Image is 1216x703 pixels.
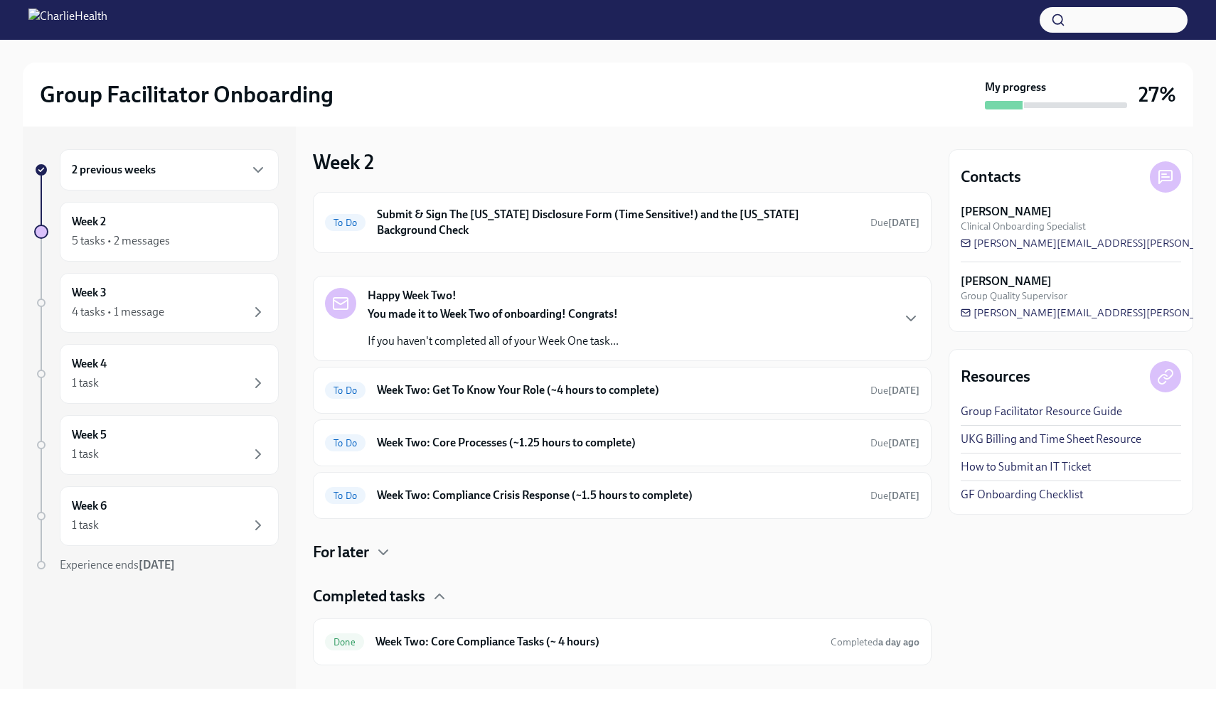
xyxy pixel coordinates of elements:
strong: [DATE] [888,437,919,449]
h4: Contacts [961,166,1021,188]
div: 5 tasks • 2 messages [72,233,170,249]
a: UKG Billing and Time Sheet Resource [961,431,1141,447]
a: Week 34 tasks • 1 message [34,273,279,333]
strong: [PERSON_NAME] [961,204,1052,220]
span: Due [870,217,919,229]
span: To Do [325,218,366,228]
h6: Week Two: Get To Know Your Role (~4 hours to complete) [377,382,859,398]
span: October 6th, 2025 10:00 [870,384,919,397]
strong: [DATE] [888,490,919,502]
div: 1 task [72,446,99,462]
strong: [DATE] [888,385,919,397]
h3: 27% [1138,82,1176,107]
a: Week 61 task [34,486,279,546]
a: How to Submit an IT Ticket [961,459,1091,475]
div: For later [313,542,932,563]
span: Due [870,385,919,397]
h3: Week 2 [313,149,374,175]
span: October 6th, 2025 10:00 [870,436,919,450]
span: Group Quality Supervisor [961,289,1067,303]
div: 1 task [72,517,99,533]
h6: Week Two: Core Compliance Tasks (~ 4 hours) [375,634,819,650]
strong: Happy Week Two! [368,288,457,304]
span: Experience ends [60,558,175,571]
a: To DoSubmit & Sign The [US_STATE] Disclosure Form (Time Sensitive!) and the [US_STATE] Background... [325,204,919,241]
p: If you haven't completed all of your Week One task... [368,333,619,349]
a: DoneWeek Two: Core Compliance Tasks (~ 4 hours)Completeda day ago [325,630,919,653]
h6: Week Two: Core Processes (~1.25 hours to complete) [377,435,859,451]
a: To DoWeek Two: Core Processes (~1.25 hours to complete)Due[DATE] [325,431,919,454]
h4: For later [313,542,369,563]
div: Completed tasks [313,586,932,607]
div: 1 task [72,375,99,391]
a: Week 25 tasks • 2 messages [34,202,279,262]
a: To DoWeek Two: Get To Know Your Role (~4 hours to complete)Due[DATE] [325,379,919,402]
strong: My progress [985,80,1046,95]
span: To Do [325,385,366,396]
h6: Week 6 [72,498,107,514]
span: Due [870,490,919,502]
h6: Week 2 [72,214,106,230]
h6: 2 previous weeks [72,162,156,178]
a: GF Onboarding Checklist [961,487,1083,503]
strong: [DATE] [139,558,175,571]
strong: [PERSON_NAME] [961,274,1052,289]
img: CharlieHealth [28,9,107,31]
span: Due [870,437,919,449]
a: Week 41 task [34,344,279,404]
h6: Week 4 [72,356,107,372]
span: Clinical Onboarding Specialist [961,220,1086,233]
a: Week 51 task [34,415,279,475]
h6: Week 3 [72,285,107,301]
h6: Week 5 [72,427,107,443]
span: Done [325,637,364,648]
div: 4 tasks • 1 message [72,304,164,320]
span: Completed [831,636,919,648]
h6: Week Two: Compliance Crisis Response (~1.5 hours to complete) [377,488,859,503]
span: To Do [325,490,366,501]
span: To Do [325,438,366,449]
h4: Resources [961,366,1030,387]
span: September 29th, 2025 11:38 [831,635,919,649]
h6: Submit & Sign The [US_STATE] Disclosure Form (Time Sensitive!) and the [US_STATE] Background Check [377,207,859,238]
strong: a day ago [878,636,919,648]
span: October 1st, 2025 10:00 [870,216,919,230]
div: 2 previous weeks [60,149,279,190]
a: Group Facilitator Resource Guide [961,404,1122,419]
h2: Group Facilitator Onboarding [40,80,334,109]
strong: [DATE] [888,217,919,229]
strong: You made it to Week Two of onboarding! Congrats! [368,307,618,321]
h4: Completed tasks [313,586,425,607]
a: To DoWeek Two: Compliance Crisis Response (~1.5 hours to complete)Due[DATE] [325,484,919,507]
span: October 6th, 2025 10:00 [870,489,919,503]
